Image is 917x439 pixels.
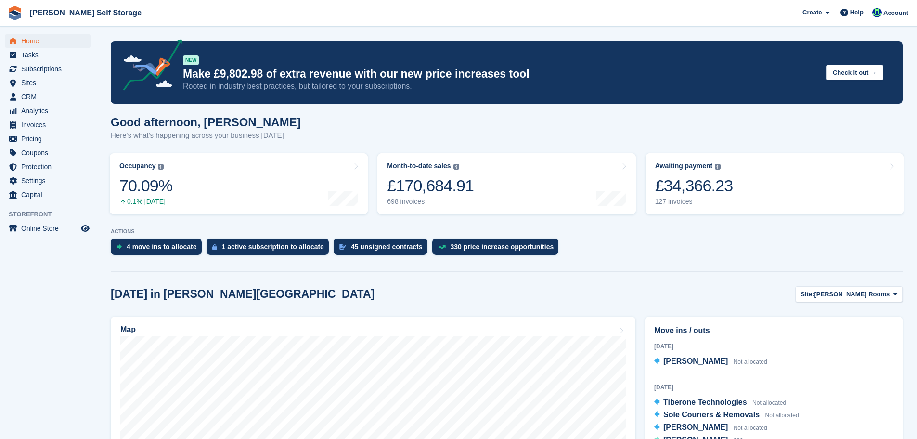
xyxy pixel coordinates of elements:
div: NEW [183,55,199,65]
span: Settings [21,174,79,187]
a: menu [5,76,91,90]
img: move_ins_to_allocate_icon-fdf77a2bb77ea45bf5b3d319d69a93e2d87916cf1d5bf7949dd705db3b84f3ca.svg [116,244,122,250]
a: menu [5,222,91,235]
div: £170,684.91 [387,176,474,196]
a: menu [5,118,91,132]
span: Tiberone Technologies [663,398,747,406]
div: Occupancy [119,162,155,170]
img: active_subscription_to_allocate_icon-d502201f5373d7db506a760aba3b589e785aa758c864c3986d89f69b8ff3... [212,244,217,250]
span: Invoices [21,118,79,132]
span: Home [21,34,79,48]
span: Not allocated [765,412,799,419]
div: Awaiting payment [655,162,713,170]
div: 0.1% [DATE] [119,198,172,206]
a: 1 active subscription to allocate [207,239,334,260]
img: price_increase_opportunities-93ffe204e8149a01c8c9dc8f82e8f89637d9d84a8eef4429ea346261dce0b2c0.svg [438,245,446,249]
img: Jenna Kennedy [872,8,882,17]
div: Month-to-date sales [387,162,451,170]
a: menu [5,104,91,118]
a: Occupancy 70.09% 0.1% [DATE] [110,153,368,214]
span: Not allocated [734,425,767,431]
span: Not allocated [752,399,786,406]
a: Tiberone Technologies Not allocated [654,397,786,409]
a: menu [5,188,91,201]
a: Preview store [79,223,91,234]
span: Coupons [21,146,79,160]
a: [PERSON_NAME] Not allocated [654,356,767,368]
a: menu [5,132,91,146]
span: Storefront [9,210,96,219]
a: menu [5,146,91,160]
span: Sole Couriers & Removals [663,411,760,419]
img: stora-icon-8386f47178a22dfd0bd8f6a31ec36ba5ce8667c1dd55bd0f319d3a0aa187defe.svg [8,6,22,20]
span: Site: [801,290,814,299]
a: Month-to-date sales £170,684.91 698 invoices [377,153,635,214]
h2: Move ins / outs [654,325,893,336]
a: 4 move ins to allocate [111,239,207,260]
div: [DATE] [654,383,893,392]
span: Capital [21,188,79,201]
a: menu [5,90,91,104]
button: Site: [PERSON_NAME] Rooms [795,286,903,302]
a: Awaiting payment £34,366.23 127 invoices [646,153,904,214]
img: contract_signature_icon-13c848040528278c33f63329250d36e43548de30e8caae1d1a13099fd9432cc5.svg [339,244,346,250]
h1: Good afternoon, [PERSON_NAME] [111,116,301,129]
div: 1 active subscription to allocate [222,243,324,251]
div: [DATE] [654,342,893,351]
img: icon-info-grey-7440780725fd019a000dd9b08b2336e03edf1995a4989e88bcd33f0948082b44.svg [158,164,164,170]
p: Rooted in industry best practices, but tailored to your subscriptions. [183,81,818,92]
a: [PERSON_NAME] Self Storage [26,5,145,21]
a: menu [5,34,91,48]
span: Protection [21,160,79,173]
div: 330 price increase opportunities [451,243,554,251]
span: Account [883,8,908,18]
a: menu [5,160,91,173]
a: menu [5,174,91,187]
h2: [DATE] in [PERSON_NAME][GEOGRAPHIC_DATA] [111,288,375,301]
span: Sites [21,76,79,90]
span: [PERSON_NAME] [663,423,728,431]
img: icon-info-grey-7440780725fd019a000dd9b08b2336e03edf1995a4989e88bcd33f0948082b44.svg [715,164,721,170]
a: 45 unsigned contracts [334,239,432,260]
span: Online Store [21,222,79,235]
span: Not allocated [734,359,767,365]
span: Subscriptions [21,62,79,76]
a: 330 price increase opportunities [432,239,564,260]
span: [PERSON_NAME] [663,357,728,365]
div: 4 move ins to allocate [127,243,197,251]
img: price-adjustments-announcement-icon-8257ccfd72463d97f412b2fc003d46551f7dbcb40ab6d574587a9cd5c0d94... [115,39,182,94]
span: [PERSON_NAME] Rooms [814,290,890,299]
span: Help [850,8,864,17]
a: Sole Couriers & Removals Not allocated [654,409,799,422]
div: 127 invoices [655,198,733,206]
div: 70.09% [119,176,172,196]
div: £34,366.23 [655,176,733,196]
a: [PERSON_NAME] Not allocated [654,422,767,434]
span: Create [802,8,822,17]
span: Tasks [21,48,79,62]
span: Pricing [21,132,79,146]
button: Check it out → [826,65,883,80]
div: 45 unsigned contracts [351,243,423,251]
span: CRM [21,90,79,104]
p: Make £9,802.98 of extra revenue with our new price increases tool [183,67,818,81]
a: menu [5,62,91,76]
p: Here's what's happening across your business [DATE] [111,130,301,141]
span: Analytics [21,104,79,118]
p: ACTIONS [111,228,903,235]
a: menu [5,48,91,62]
div: 698 invoices [387,198,474,206]
img: icon-info-grey-7440780725fd019a000dd9b08b2336e03edf1995a4989e88bcd33f0948082b44.svg [453,164,459,170]
h2: Map [120,325,136,334]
